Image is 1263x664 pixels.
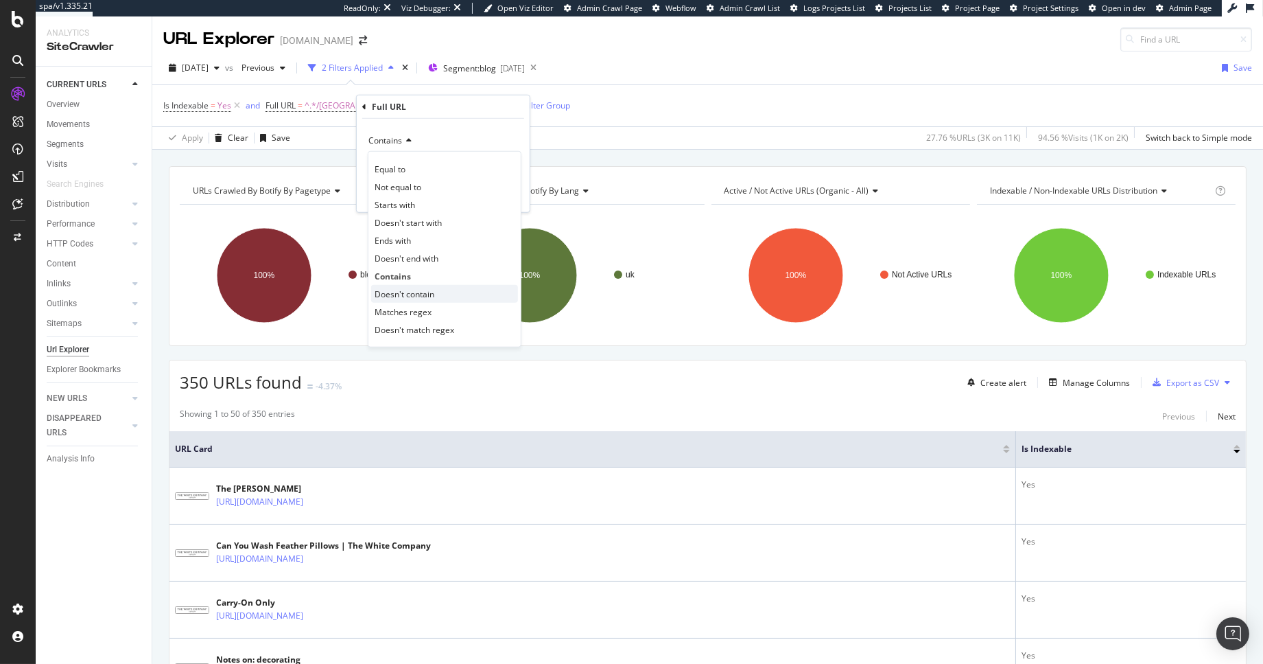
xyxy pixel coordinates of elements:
span: Matches regex [375,306,432,317]
a: Projects List [875,3,932,14]
button: Manage Columns [1043,374,1130,391]
div: Create alert [980,377,1026,389]
button: Cancel [362,187,405,201]
a: Overview [47,98,142,112]
div: Analytics [47,27,141,39]
span: Webflow [665,3,696,13]
div: Can You Wash Feather Pillows | The White Company [216,540,431,552]
div: Segments [47,137,84,152]
a: Project Page [942,3,1000,14]
div: Yes [1022,536,1240,548]
h4: Indexable / Non-Indexable URLs Distribution [987,180,1212,202]
span: Starts with [375,198,415,210]
span: Doesn't match regex [375,323,454,335]
span: Project Settings [1023,3,1078,13]
div: Distribution [47,197,90,211]
a: Performance [47,217,128,231]
div: DISAPPEARED URLS [47,411,116,440]
div: NEW URLS [47,391,87,406]
text: uk [626,270,635,279]
div: Url Explorer [47,343,89,357]
button: Save [255,127,290,149]
span: = [298,100,303,111]
span: Full URL [265,100,296,111]
div: 2 Filters Applied [322,62,383,73]
a: [URL][DOMAIN_NAME] [216,609,303,623]
button: Clear [209,127,248,149]
div: Viz Debugger: [401,3,451,14]
span: Contains [375,270,411,282]
a: Url Explorer [47,343,142,357]
button: Apply [163,127,203,149]
span: Logs Projects List [803,3,865,13]
div: Search Engines [47,177,104,192]
span: Is Indexable [163,100,209,111]
div: 27.76 % URLs ( 3K on 11K ) [926,132,1021,144]
h4: Active / Not Active URLs [722,180,958,202]
text: 100% [785,271,806,280]
div: Carry-On Only [216,597,363,609]
svg: A chart. [711,216,967,335]
span: = [211,100,215,111]
a: Visits [47,157,128,172]
img: main image [175,606,209,614]
a: Admin Crawl Page [564,3,642,14]
div: Visits [47,157,67,172]
div: ReadOnly: [344,3,381,14]
div: Performance [47,217,95,231]
a: Segments [47,137,142,152]
span: Open in dev [1102,3,1146,13]
div: Content [47,257,76,271]
button: Next [1218,408,1236,424]
span: URL Card [175,443,1000,455]
a: [URL][DOMAIN_NAME] [216,552,303,566]
span: Segment: blog [443,62,496,74]
a: NEW URLS [47,391,128,406]
a: Movements [47,117,142,132]
span: 2025 Aug. 4th [182,62,209,73]
div: Movements [47,117,90,132]
div: Save [1234,62,1252,73]
svg: A chart. [445,216,701,335]
span: ^.*/[GEOGRAPHIC_DATA]/.*$ [305,96,416,115]
div: Export as CSV [1166,377,1219,389]
span: Yes [217,96,231,115]
a: Sitemaps [47,317,128,331]
div: Open Intercom Messenger [1216,617,1249,650]
img: Equal [307,385,313,389]
a: Logs Projects List [790,3,865,14]
span: Doesn't contain [375,288,434,299]
a: DISAPPEARED URLS [47,411,128,440]
img: main image [175,492,209,500]
div: The [PERSON_NAME] [216,483,363,495]
div: Analysis Info [47,452,95,466]
a: Admin Page [1156,3,1212,14]
div: SiteCrawler [47,39,141,55]
span: Active / Not Active URLs (organic - all) [724,185,869,196]
button: Segment:blog[DATE] [423,57,525,79]
span: Admin Page [1169,3,1212,13]
div: Full URL [372,101,406,113]
button: Switch back to Simple mode [1140,127,1252,149]
div: Yes [1022,650,1240,662]
button: and [246,99,260,112]
a: Admin Crawl List [707,3,780,14]
a: Open Viz Editor [484,3,554,14]
div: Previous [1162,411,1195,422]
text: 100% [1050,271,1072,280]
h4: URLs Crawled By Botify By lang [456,180,692,202]
div: times [399,61,411,75]
a: [URL][DOMAIN_NAME] [216,495,303,509]
span: Open Viz Editor [497,3,554,13]
a: Explorer Bookmarks [47,363,142,377]
div: and [246,100,260,111]
div: Manage Columns [1063,377,1130,389]
span: Doesn't start with [375,216,442,228]
div: URL Explorer [163,27,274,51]
h4: URLs Crawled By Botify By pagetype [190,180,426,202]
button: Previous [1162,408,1195,424]
text: Indexable URLs [1157,270,1216,279]
div: Yes [1022,479,1240,491]
button: [DATE] [163,57,225,79]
